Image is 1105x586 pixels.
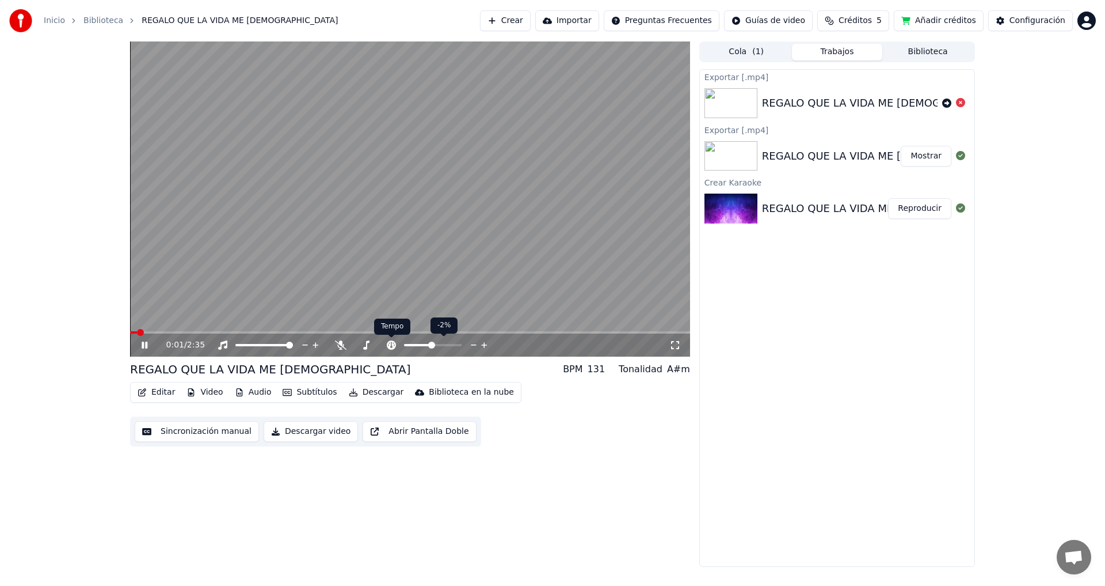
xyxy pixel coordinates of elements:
button: Trabajos [792,44,883,61]
button: Descargar video [264,421,358,442]
button: Preguntas Frecuentes [604,10,719,31]
div: REGALO QUE LA VIDA ME [DEMOGRAPHIC_DATA] [762,201,1015,217]
span: ( 1 ) [752,46,764,58]
div: Exportar [.mp4] [700,70,974,84]
button: Sincronización manual [135,421,259,442]
span: 0:01 [166,339,184,351]
button: Cola [701,44,792,61]
div: / [166,339,194,351]
span: 2:35 [187,339,205,351]
div: A#m [667,362,690,376]
div: BPM [563,362,582,376]
button: Configuración [988,10,1073,31]
nav: breadcrumb [44,15,338,27]
button: Editar [133,384,180,400]
a: Inicio [44,15,65,27]
img: youka [9,9,32,32]
a: Biblioteca [83,15,123,27]
button: Añadir créditos [894,10,984,31]
div: Tonalidad [619,362,662,376]
button: Créditos5 [817,10,889,31]
button: Crear [480,10,531,31]
span: Créditos [839,15,872,27]
div: Tempo [374,319,410,335]
button: Biblioteca [882,44,973,61]
span: REGALO QUE LA VIDA ME [DEMOGRAPHIC_DATA] [142,15,338,27]
button: Subtítulos [278,384,341,400]
div: REGALO QUE LA VIDA ME [DEMOGRAPHIC_DATA] [762,95,1015,111]
div: REGALO QUE LA VIDA ME [DEMOGRAPHIC_DATA] [130,361,411,377]
button: Reproducir [888,198,951,219]
button: Importar [535,10,599,31]
button: Audio [230,384,276,400]
span: 5 [877,15,882,27]
button: Descargar [344,384,409,400]
div: Exportar [.mp4] [700,123,974,137]
div: Crear Karaoke [700,175,974,189]
div: Biblioteca en la nube [429,387,514,398]
button: Guías de video [724,10,813,31]
div: 131 [588,362,605,376]
button: Abrir Pantalla Doble [363,421,476,442]
a: Chat abierto [1057,540,1091,574]
button: Mostrar [901,146,951,167]
div: REGALO QUE LA VIDA ME [DEMOGRAPHIC_DATA] [762,148,1015,164]
div: -2% [430,317,458,334]
button: Video [182,384,227,400]
div: Configuración [1009,15,1065,27]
